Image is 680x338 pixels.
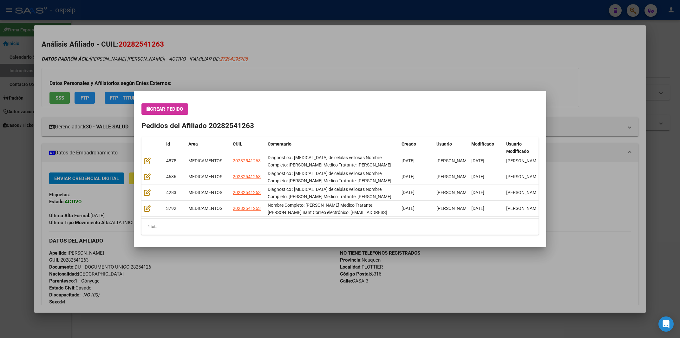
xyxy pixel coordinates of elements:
datatable-header-cell: Usuario [434,137,469,158]
span: Usuario [436,141,452,146]
span: MEDICAMENTOS [188,158,222,163]
span: Diagnostico : Leucemia de celulas vellosas Nombre Completo: Victor Javier Peralta Medico Tratante... [268,171,395,198]
datatable-header-cell: Creado [399,137,434,158]
span: [PERSON_NAME] [506,190,540,195]
span: 3792 [166,206,176,211]
datatable-header-cell: Comentario [265,137,399,158]
span: [PERSON_NAME] [436,174,470,179]
span: 20282541263 [233,158,261,163]
span: [PERSON_NAME] [436,206,470,211]
span: 20282541263 [233,174,261,179]
span: [DATE] [471,174,484,179]
span: MEDICAMENTOS [188,174,222,179]
h2: Pedidos del Afiliado 20282541263 [141,120,539,131]
datatable-header-cell: CUIL [230,137,265,158]
span: 20282541263 [233,190,261,195]
span: Creado [402,141,416,146]
span: [DATE] [402,174,415,179]
span: 4636 [166,174,176,179]
span: [DATE] [471,206,484,211]
span: Diagnostico : Leucemia de celulas vellosas Nombre Completo: Victor Javier Peralta Medico Tratante... [268,187,391,213]
span: [DATE] [471,190,484,195]
span: Modificado [471,141,494,146]
span: [DATE] [471,158,484,163]
datatable-header-cell: Usuario Modificado [504,137,539,158]
datatable-header-cell: Id [164,137,186,158]
span: [PERSON_NAME] [506,206,540,211]
span: [DATE] [402,190,415,195]
span: MEDICAMENTOS [188,206,222,211]
span: Id [166,141,170,146]
datatable-header-cell: Area [186,137,230,158]
span: Area [188,141,198,146]
span: Comentario [268,141,291,146]
span: CUIL [233,141,242,146]
span: [PERSON_NAME] [436,158,470,163]
button: Crear Pedido [141,103,188,115]
span: [PERSON_NAME] [436,190,470,195]
span: MEDICAMENTOS [188,190,222,195]
span: 20282541263 [233,206,261,211]
datatable-header-cell: Modificado [469,137,504,158]
span: Crear Pedido [147,106,183,112]
span: [PERSON_NAME] [506,174,540,179]
span: [PERSON_NAME] [506,158,540,163]
div: Open Intercom Messenger [658,316,674,332]
span: 4283 [166,190,176,195]
span: [DATE] [402,206,415,211]
span: Usuario Modificado [506,141,529,154]
span: Nombre Completo: Victor Javier Peralta Medico Tratante: Rios Sant Correo electrónico: gabyaznarez... [268,203,390,229]
span: 4875 [166,158,176,163]
div: 4 total [141,219,539,235]
span: [DATE] [402,158,415,163]
span: Diagnostico : Leucemia de celulas vellosas Nombre Completo: Victor Javier Peralta Medico Tratante... [268,155,395,189]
